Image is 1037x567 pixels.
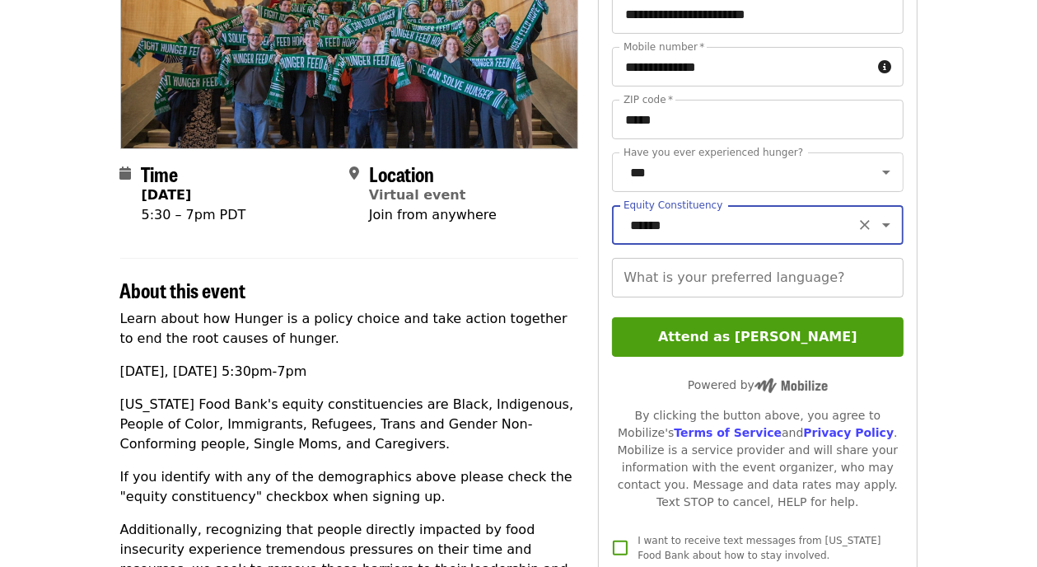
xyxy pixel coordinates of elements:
[612,100,903,139] input: ZIP code
[612,317,903,357] button: Attend as [PERSON_NAME]
[803,426,894,439] a: Privacy Policy
[612,258,903,298] input: What is your preferred language?
[688,378,828,391] span: Powered by
[120,166,132,181] i: calendar icon
[875,161,898,184] button: Open
[120,309,579,349] p: Learn about how Hunger is a policy choice and take action together to end the root causes of hunger.
[349,166,359,181] i: map-marker-alt icon
[624,200,722,210] label: Equity Constituency
[120,362,579,382] p: [DATE], [DATE] 5:30pm-7pm
[853,213,876,237] button: Clear
[612,47,871,87] input: Mobile number
[369,207,497,223] span: Join from anywhere
[142,159,179,188] span: Time
[369,187,466,203] a: Virtual event
[879,59,892,75] i: circle-info icon
[624,148,803,157] label: Have you ever experienced hunger?
[875,213,898,237] button: Open
[624,42,704,52] label: Mobile number
[142,205,246,225] div: 5:30 – 7pm PDT
[674,426,782,439] a: Terms of Service
[369,159,434,188] span: Location
[120,275,246,304] span: About this event
[142,187,192,203] strong: [DATE]
[120,467,579,507] p: If you identify with any of the demographics above please check the "equity constituency" checkbo...
[624,95,673,105] label: ZIP code
[612,407,903,511] div: By clicking the button above, you agree to Mobilize's and . Mobilize is a service provider and wi...
[120,395,579,454] p: [US_STATE] Food Bank's equity constituencies are Black, Indigenous, People of Color, Immigrants, ...
[754,378,828,393] img: Powered by Mobilize
[638,535,881,561] span: I want to receive text messages from [US_STATE] Food Bank about how to stay involved.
